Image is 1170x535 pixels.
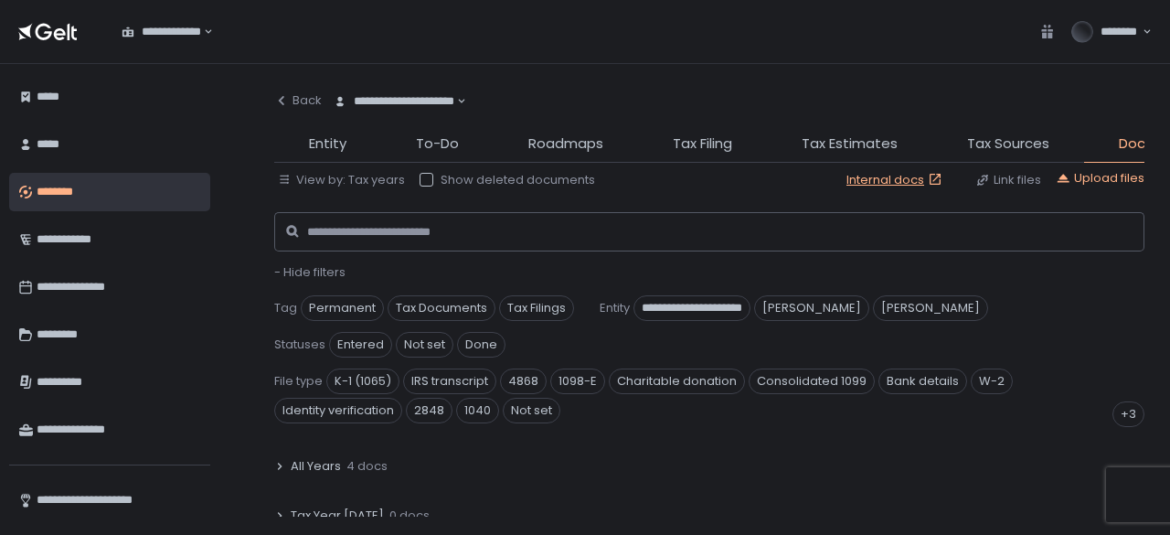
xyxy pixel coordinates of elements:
div: Search for option [322,82,466,121]
span: 0 docs [389,508,430,524]
div: +3 [1112,401,1144,427]
span: [PERSON_NAME] [754,295,869,321]
span: Tag [274,300,297,316]
span: Statuses [274,337,325,353]
span: Done [457,332,505,358]
span: Consolidated 1099 [749,369,875,394]
span: 4 docs [346,458,388,475]
button: Back [274,82,322,119]
button: Link files [975,172,1041,188]
span: Entered [329,332,392,358]
span: Tax Filing [673,134,732,155]
span: Not set [503,398,560,423]
span: 1040 [456,398,499,423]
input: Search for option [201,23,202,41]
span: File type [274,373,323,390]
span: Bank details [878,369,967,394]
input: Search for option [454,92,455,111]
span: 1098-E [550,369,605,394]
div: Back [274,92,322,109]
span: Tax Year [DATE] [291,508,384,524]
span: - Hide filters [274,263,346,281]
button: - Hide filters [274,264,346,281]
button: View by: Tax years [278,172,405,188]
span: All Years [291,458,341,475]
a: Internal docs [846,172,946,188]
span: Tax Sources [967,134,1049,155]
span: K-1 (1065) [326,369,399,394]
span: Roadmaps [528,134,603,155]
span: 2848 [406,398,452,423]
span: Tax Documents [388,295,495,321]
span: [PERSON_NAME] [873,295,988,321]
span: To-Do [416,134,459,155]
span: W-2 [971,369,1013,394]
span: Permanent [301,295,384,321]
span: Entity [600,300,630,316]
span: Entity [309,134,346,155]
div: Search for option [110,13,213,51]
span: Tax Estimates [802,134,898,155]
span: IRS transcript [403,369,496,394]
span: Charitable donation [609,369,745,394]
span: Identity verification [274,398,402,423]
span: 4868 [500,369,547,394]
button: Upload files [1056,170,1144,187]
span: Not set [396,332,453,358]
span: Tax Filings [499,295,574,321]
